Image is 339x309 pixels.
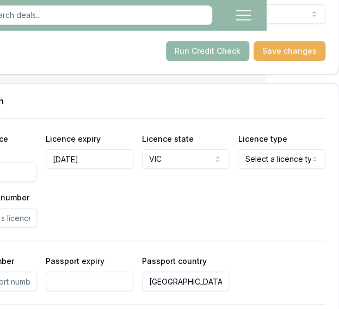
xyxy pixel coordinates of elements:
label: Licence state [142,134,194,143]
input: Enter passport country [142,272,230,291]
label: Licence expiry [46,134,101,143]
button: Save changes [254,41,325,61]
label: Passport country [142,256,207,266]
button: Run Credit Check [166,41,249,61]
label: Passport expiry [46,256,104,266]
label: Licence type [238,134,287,143]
